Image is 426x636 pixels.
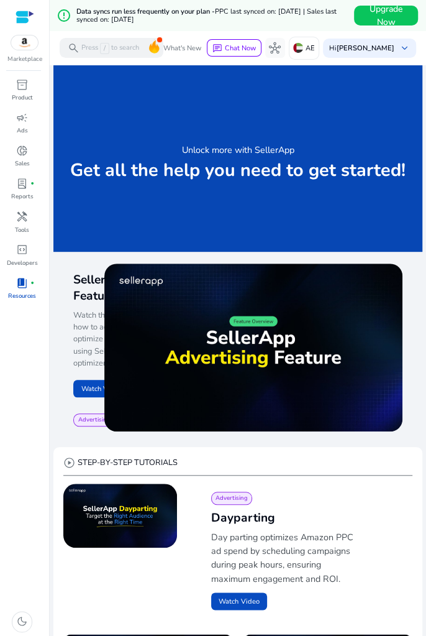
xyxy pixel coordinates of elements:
p: Ads [17,126,28,135]
p: AE [306,37,315,59]
span: keyboard_arrow_down [398,42,410,54]
p: Product [12,93,33,102]
p: Get all the help you need to get started! [70,160,406,180]
span: chat [212,44,222,53]
span: SellerApp Advertising Feature [73,272,212,304]
span: dark_mode [16,615,28,627]
h2: Dayparting [211,510,396,527]
span: handyman [16,211,28,223]
p: Developers [7,259,38,267]
img: maxresdefault.jpg [104,264,402,431]
img: maxresdefault.jpg [63,484,177,548]
button: hub [265,38,285,58]
p: Day parting optimizes Amazon PPC ad spend by scheduling campaigns during peak hours, ensuring max... [211,530,360,586]
span: Upgrade Now [364,2,408,29]
span: inventory_2 [16,79,28,91]
b: [PERSON_NAME] [337,44,394,53]
span: donut_small [16,145,28,157]
span: lab_profile [16,178,28,190]
span: What's New [163,37,201,59]
img: amazon.svg [11,35,38,50]
span: Chat Now [225,44,256,53]
div: STEP-BY-STEP TUTORIALS [63,457,177,469]
p: Watch this video and learn how to activate, track and optimize your ad campaigns using SellerApp'... [73,310,183,369]
span: code_blocks [16,244,28,256]
span: book_4 [16,277,28,289]
p: Resources [8,292,36,300]
p: Reports [11,192,34,201]
button: Watch Video [73,380,130,397]
h3: Unlock more with SellerApp [182,143,294,157]
p: Marketplace [7,55,42,64]
span: Advertising [215,494,248,502]
span: campaign [16,112,28,124]
p: Sales [15,159,30,168]
h5: Data syncs run less frequently on your plan - [76,7,354,24]
span: hub [269,42,281,54]
button: chatChat Now [207,39,261,57]
button: Watch Video [211,592,268,610]
p: Press to search [81,43,139,54]
span: fiber_manual_record [30,182,34,185]
span: search [68,42,79,54]
p: Tools [15,226,29,234]
img: ae.svg [293,43,303,53]
span: / [100,43,109,54]
span: play_circle [63,457,75,469]
span: fiber_manual_record [30,281,34,285]
span: Advertising [78,416,111,424]
p: Hi [329,45,394,52]
button: Upgrade Now [354,6,418,25]
span: PPC last synced on: [DATE] | Sales last synced on: [DATE] [76,7,337,24]
mat-icon: error_outline [58,8,71,23]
